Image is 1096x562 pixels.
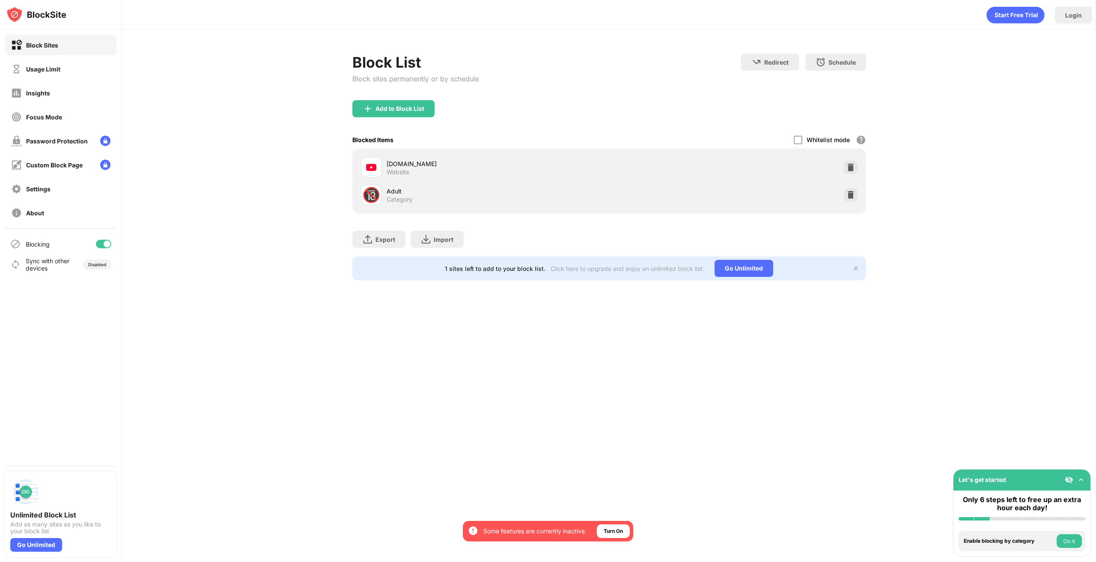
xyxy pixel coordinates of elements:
[26,113,62,121] div: Focus Mode
[26,185,51,193] div: Settings
[10,476,41,507] img: push-block-list.svg
[26,65,60,73] div: Usage Limit
[11,112,22,122] img: focus-off.svg
[26,42,58,49] div: Block Sites
[11,40,22,51] img: block-on.svg
[1057,534,1082,548] button: Do it
[986,6,1045,24] div: animation
[11,208,22,218] img: about-off.svg
[828,59,856,66] div: Schedule
[366,162,376,172] img: favicons
[959,476,1006,483] div: Let's get started
[1065,12,1082,19] div: Login
[26,89,50,97] div: Insights
[1065,476,1073,484] img: eye-not-visible.svg
[807,136,850,143] div: Whitelist mode
[959,496,1085,512] div: Only 6 steps left to free up an extra hour each day!
[11,160,22,170] img: customize-block-page-off.svg
[11,64,22,74] img: time-usage-off.svg
[715,260,773,277] div: Go Unlimited
[387,196,413,203] div: Category
[352,136,393,143] div: Blocked Items
[375,236,395,243] div: Export
[11,88,22,98] img: insights-off.svg
[375,105,424,112] div: Add to Block List
[6,6,66,23] img: logo-blocksite.svg
[11,136,22,146] img: password-protection-off.svg
[10,239,21,249] img: blocking-icon.svg
[387,159,609,168] div: [DOMAIN_NAME]
[26,209,44,217] div: About
[100,160,110,170] img: lock-menu.svg
[10,511,111,519] div: Unlimited Block List
[352,54,479,71] div: Block List
[1077,476,1085,484] img: omni-setup-toggle.svg
[26,257,70,272] div: Sync with other devices
[551,265,704,272] div: Click here to upgrade and enjoy an unlimited block list.
[387,168,409,176] div: Website
[100,136,110,146] img: lock-menu.svg
[10,259,21,270] img: sync-icon.svg
[852,265,859,272] img: x-button.svg
[352,74,479,83] div: Block sites permanently or by schedule
[362,186,380,204] div: 🔞
[11,184,22,194] img: settings-off.svg
[483,527,587,535] div: Some features are currently inactive.
[26,161,83,169] div: Custom Block Page
[26,137,88,145] div: Password Protection
[387,187,609,196] div: Adult
[604,527,623,535] div: Turn On
[445,265,545,272] div: 1 sites left to add to your block list.
[434,236,453,243] div: Import
[964,538,1054,544] div: Enable blocking by category
[88,262,106,267] div: Disabled
[764,59,789,66] div: Redirect
[10,538,62,552] div: Go Unlimited
[10,521,111,535] div: Add as many sites as you like to your block list
[26,241,50,248] div: Blocking
[468,526,478,536] img: error-circle-white.svg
